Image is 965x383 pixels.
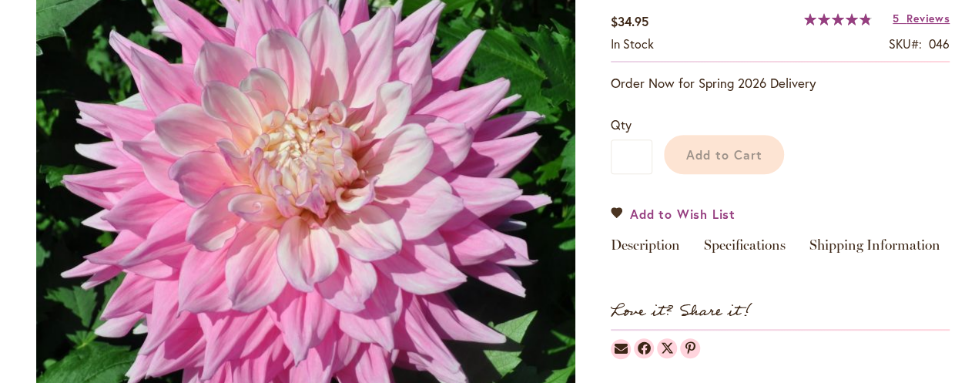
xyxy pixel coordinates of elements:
[657,338,677,358] a: Dahlias on Twitter
[611,238,950,260] div: Detailed Product Info
[893,11,950,25] a: 5 Reviews
[611,299,752,324] strong: Love it? Share it!
[611,238,680,260] a: Description
[611,35,654,52] span: In stock
[611,35,654,53] div: Availability
[893,11,900,25] span: 5
[611,74,950,92] p: Order Now for Spring 2026 Delivery
[809,238,940,260] a: Shipping Information
[634,338,654,358] a: Dahlias on Facebook
[611,13,648,29] span: $34.95
[889,35,922,52] strong: SKU
[630,205,735,223] span: Add to Wish List
[611,205,735,223] a: Add to Wish List
[929,35,950,53] div: 046
[804,13,872,25] div: 97%
[704,238,786,260] a: Specifications
[680,338,700,358] a: Dahlias on Pinterest
[906,11,950,25] span: Reviews
[611,116,632,133] span: Qty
